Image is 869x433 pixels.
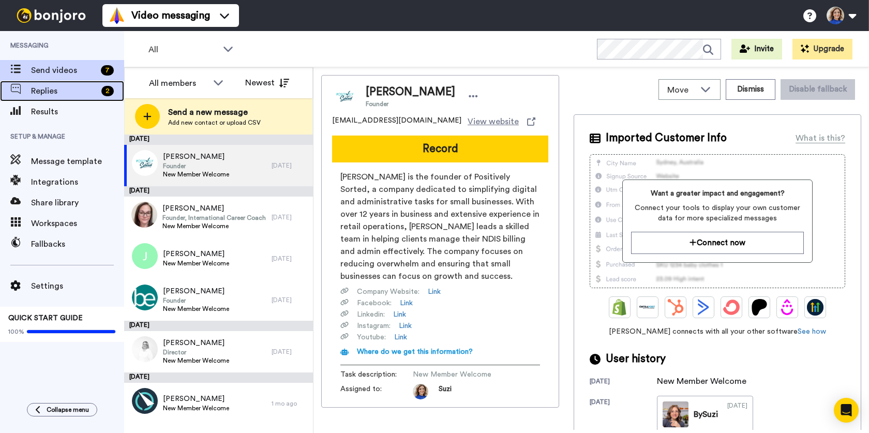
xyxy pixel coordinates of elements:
img: bcf2a27e-7f4c-41d0-8bb0-128ef6ba0e00.jpg [131,202,157,228]
span: Company Website : [357,287,419,297]
div: [DATE] [272,296,308,304]
span: [PERSON_NAME] [163,249,229,259]
span: Share library [31,197,124,209]
span: QUICK START GUIDE [8,315,83,322]
a: Link [393,309,406,320]
span: Founder [163,296,229,305]
span: Workspaces [31,217,124,230]
span: [PERSON_NAME] [366,84,455,100]
img: ConvertKit [723,299,740,316]
div: [DATE] [272,348,308,356]
img: ActiveCampaign [695,299,712,316]
span: All [148,43,218,56]
span: User history [606,351,666,367]
span: Send a new message [168,106,261,118]
span: Director [163,348,229,356]
button: Upgrade [792,39,852,59]
div: [DATE] [124,372,313,383]
div: What is this? [796,132,845,144]
a: See how [798,328,826,335]
a: BySuzi[DATE] [657,396,753,433]
div: [DATE] [124,135,313,145]
span: [PERSON_NAME] is the founder of Positively Sorted, a company dedicated to simplifying digital and... [340,171,540,282]
span: Video messaging [131,8,210,23]
div: Open Intercom Messenger [834,398,859,423]
span: Task description : [340,369,413,380]
button: Dismiss [726,79,775,100]
div: [DATE] [124,186,313,197]
button: Connect now [631,232,804,254]
span: Message template [31,155,124,168]
span: New Member Welcome [163,356,229,365]
div: [DATE] [124,321,313,331]
div: All members [149,77,208,89]
span: New Member Welcome [163,259,229,267]
span: Founder [163,162,229,170]
a: Link [394,332,407,342]
span: Fallbacks [31,238,124,250]
a: Link [428,287,441,297]
img: vm-color.svg [109,7,125,24]
span: Facebook : [357,298,392,308]
span: Where do we get this information? [357,348,473,355]
img: 41757dd2-87ce-4ae4-ac7f-2944d5e2ff34.png [132,285,158,310]
a: Link [399,321,412,331]
img: d740a9fb-29d3-4b37-b031-4f4ef42f27e0-thumb.jpg [663,401,688,427]
span: Instagram : [357,321,391,331]
img: bj-logo-header-white.svg [12,8,90,23]
button: Invite [731,39,782,59]
span: Send videos [31,64,97,77]
span: New Member Welcome [163,305,229,313]
span: [PERSON_NAME] [163,286,229,296]
span: Founder, International Career Coach and Author [162,214,266,222]
img: Shopify [611,299,628,316]
img: Drip [779,299,796,316]
button: Collapse menu [27,403,97,416]
span: [PERSON_NAME] [163,394,229,404]
img: Image of Nerin Chappell [332,83,358,109]
span: Want a greater impact and engagement? [631,188,804,199]
a: Link [400,298,413,308]
span: New Member Welcome [163,170,229,178]
span: [PERSON_NAME] [162,203,266,214]
div: [DATE] [272,255,308,263]
span: New Member Welcome [413,369,511,380]
div: [DATE] [272,213,308,221]
img: 8da4098c-b379-41d8-862c-5f4ac0068c50.jpg [132,336,158,362]
img: 62fc8a32-fd63-42a0-b1de-b7c7d025d3a7.png [132,150,158,176]
div: 7 [101,65,114,76]
span: [PERSON_NAME] [163,338,229,348]
span: New Member Welcome [162,222,266,230]
div: New Member Welcome [657,375,746,387]
span: Imported Customer Info [606,130,727,146]
a: View website [468,115,535,128]
button: Record [332,136,548,162]
span: Add new contact or upload CSV [168,118,261,127]
span: Connect your tools to display your own customer data for more specialized messages [631,203,804,223]
div: [DATE] [727,401,747,427]
span: [PERSON_NAME] connects with all your other software [590,326,845,337]
img: Hubspot [667,299,684,316]
span: Collapse menu [47,406,89,414]
img: Ontraport [639,299,656,316]
img: photo.jpg [413,384,428,399]
img: GoHighLevel [807,299,823,316]
span: [PERSON_NAME] [163,152,229,162]
span: Move [667,84,695,96]
img: 43cf39ee-997c-4b75-a8e3-01dbbc554e0e.jpg [132,388,158,414]
span: View website [468,115,519,128]
img: Patreon [751,299,768,316]
span: Suzi [439,384,452,399]
img: j.png [132,243,158,269]
span: Founder [366,100,455,108]
span: Integrations [31,176,124,188]
span: 100% [8,327,24,336]
span: Results [31,106,124,118]
span: Replies [31,85,97,97]
span: Assigned to: [340,384,413,399]
div: [DATE] [272,161,308,170]
span: New Member Welcome [163,404,229,412]
button: Newest [237,72,297,93]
